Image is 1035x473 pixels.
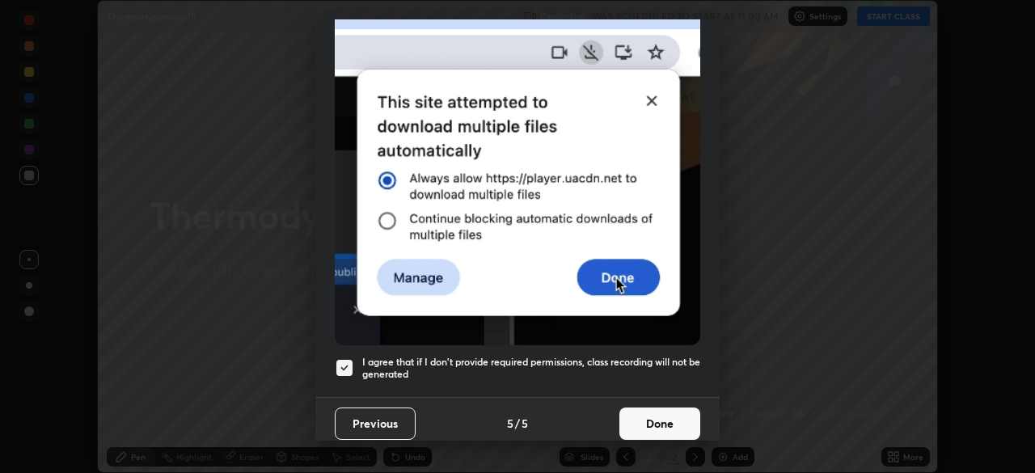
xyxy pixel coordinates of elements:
[515,415,520,432] h4: /
[507,415,513,432] h4: 5
[522,415,528,432] h4: 5
[335,408,416,440] button: Previous
[619,408,700,440] button: Done
[362,356,700,381] h5: I agree that if I don't provide required permissions, class recording will not be generated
